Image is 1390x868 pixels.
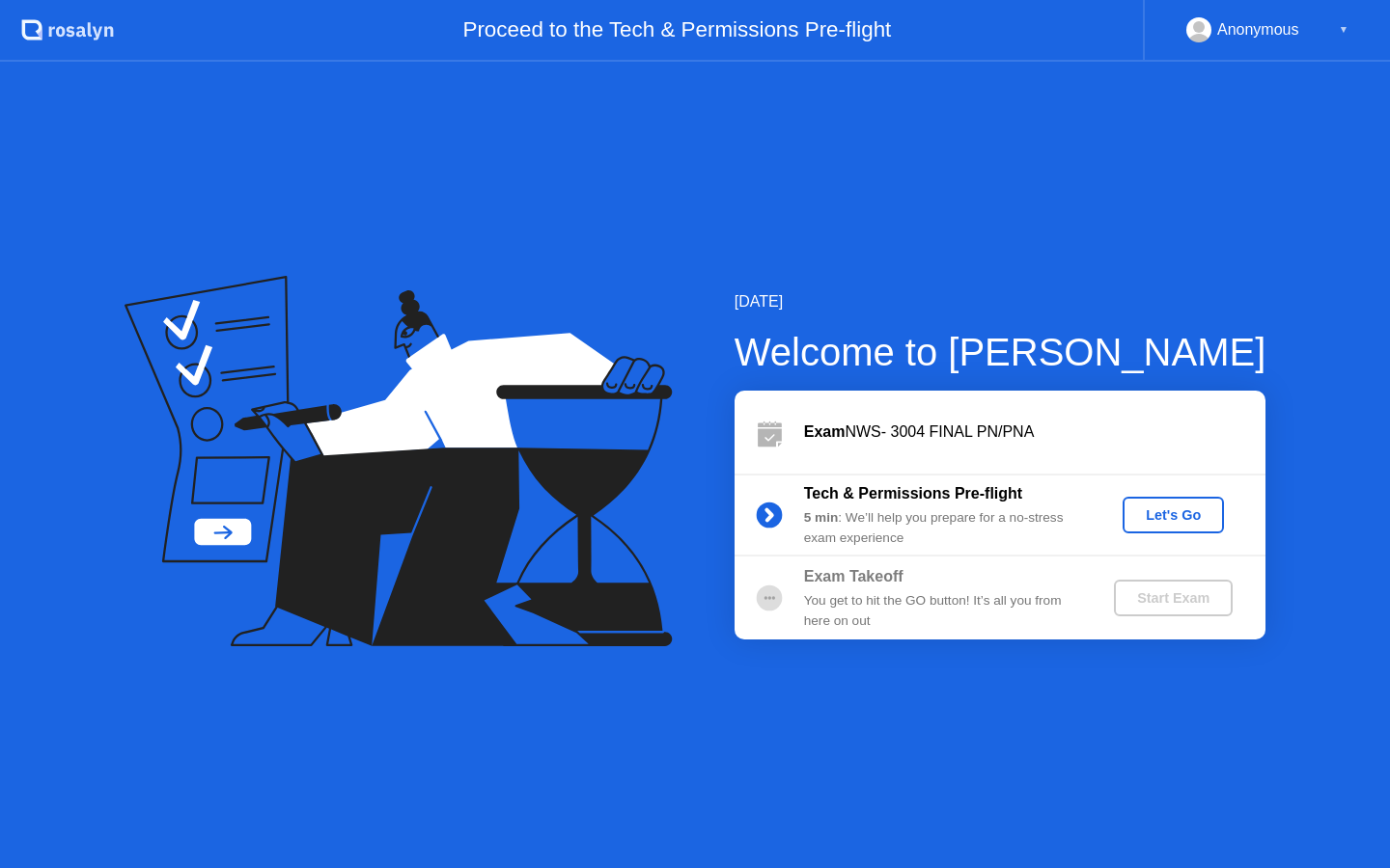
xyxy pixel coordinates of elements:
div: : We’ll help you prepare for a no-stress exam experience [804,508,1082,548]
div: Anonymous [1217,17,1299,42]
b: Exam [804,423,846,440]
button: Start Exam [1114,580,1233,616]
div: Welcome to [PERSON_NAME] [735,323,1266,381]
div: ▼ [1339,17,1348,42]
b: Exam Takeoff [804,568,903,584]
div: NWS- 3004 FINAL PN/PNA [804,420,1265,444]
b: 5 min [804,510,839,525]
div: [DATE] [735,290,1266,313]
div: Let's Go [1130,507,1216,523]
button: Let's Go [1123,497,1224,533]
div: You get to hit the GO button! It’s all you from here on out [804,591,1082,631]
b: Tech & Permissions Pre-flight [804,485,1022,502]
div: Start Exam [1122,590,1225,606]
